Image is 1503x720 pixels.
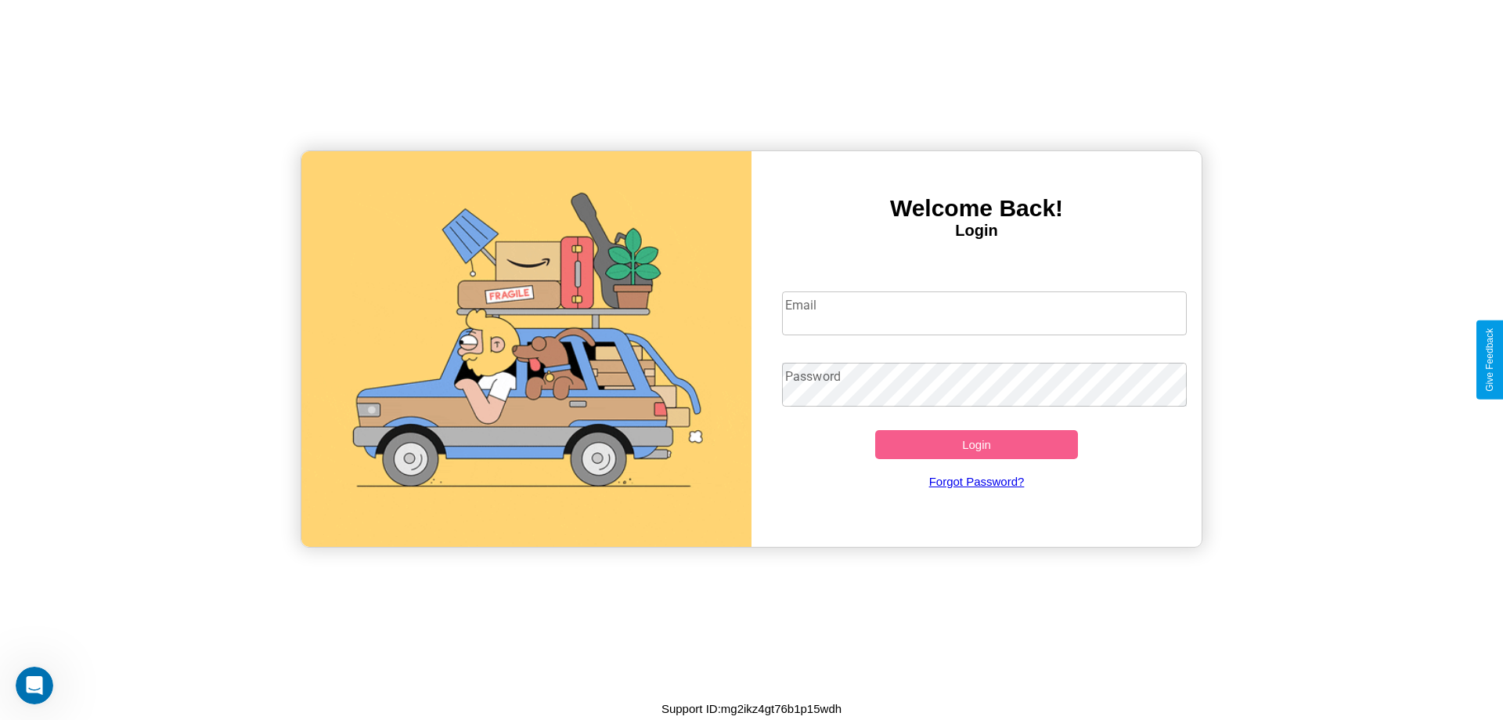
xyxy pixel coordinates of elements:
[751,195,1202,222] h3: Welcome Back!
[301,151,751,547] img: gif
[1484,328,1495,392] div: Give Feedback
[751,222,1202,240] h4: Login
[16,667,53,704] iframe: Intercom live chat
[661,698,842,719] p: Support ID: mg2ikz4gt76b1p15wdh
[875,430,1078,459] button: Login
[774,459,1180,504] a: Forgot Password?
